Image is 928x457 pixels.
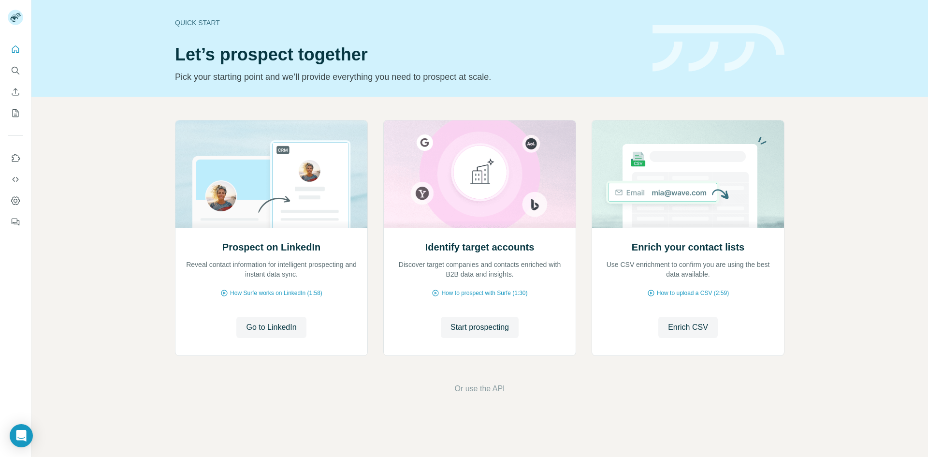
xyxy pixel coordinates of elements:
[383,120,576,228] img: Identify target accounts
[175,45,641,64] h1: Let’s prospect together
[175,70,641,84] p: Pick your starting point and we’ll provide everything you need to prospect at scale.
[652,25,784,72] img: banner
[10,424,33,447] div: Open Intercom Messenger
[246,322,296,333] span: Go to LinkedIn
[185,260,358,279] p: Reveal contact information for intelligent prospecting and instant data sync.
[657,289,729,297] span: How to upload a CSV (2:59)
[8,104,23,122] button: My lists
[8,83,23,101] button: Enrich CSV
[8,149,23,167] button: Use Surfe on LinkedIn
[668,322,708,333] span: Enrich CSV
[8,10,23,25] img: Avatar
[230,289,322,297] span: How Surfe works on LinkedIn (1:58)
[8,192,23,209] button: Dashboard
[592,120,784,228] img: Enrich your contact lists
[175,120,368,228] img: Prospect on LinkedIn
[454,383,505,395] button: Or use the API
[441,289,527,297] span: How to prospect with Surfe (1:30)
[441,317,519,338] button: Start prospecting
[450,322,509,333] span: Start prospecting
[175,18,641,28] div: Quick start
[632,240,744,254] h2: Enrich your contact lists
[602,260,774,279] p: Use CSV enrichment to confirm you are using the best data available.
[425,240,535,254] h2: Identify target accounts
[236,317,306,338] button: Go to LinkedIn
[8,213,23,231] button: Feedback
[8,62,23,79] button: Search
[393,260,566,279] p: Discover target companies and contacts enriched with B2B data and insights.
[8,171,23,188] button: Use Surfe API
[8,41,23,58] button: Quick start
[222,240,320,254] h2: Prospect on LinkedIn
[658,317,718,338] button: Enrich CSV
